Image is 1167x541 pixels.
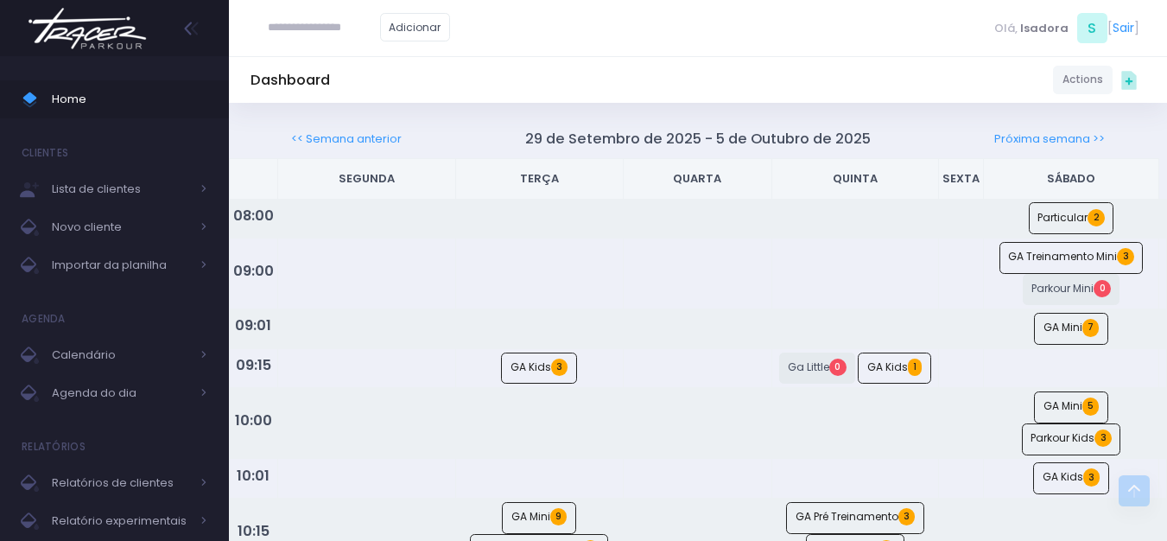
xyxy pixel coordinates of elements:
a: GA Mini5 [1034,391,1108,423]
th: Segunda [277,159,455,200]
span: Isadora [1020,20,1069,37]
a: GA Pré Treinamento3 [786,502,924,534]
th: Terça [456,159,624,200]
strong: 10:15 [238,521,270,541]
span: 0 [829,359,846,376]
a: Ga Little0 [779,353,856,385]
span: S [1077,13,1107,43]
span: 1 [908,359,922,376]
h5: Dashboard [251,72,330,89]
h4: Relatórios [22,430,86,464]
span: 5 [1082,398,1099,415]
strong: 08:00 [233,206,274,226]
span: Relatório experimentais [52,510,190,532]
div: [ ] [987,9,1145,48]
span: 3 [1117,248,1133,265]
th: Sexta [939,159,984,200]
a: GA Kids3 [501,353,577,385]
a: << Semana anterior [291,130,402,147]
strong: 10:01 [237,466,270,486]
a: Adicionar [380,13,451,41]
th: Quarta [623,159,771,200]
a: Particular2 [1029,202,1114,234]
a: GA Mini9 [502,502,576,534]
span: Home [52,88,207,111]
strong: 09:01 [235,315,271,335]
span: Relatórios de clientes [52,472,190,494]
span: 0 [1094,280,1110,297]
th: Quinta [771,159,939,200]
span: 3 [1083,468,1100,486]
a: Próxima semana >> [994,130,1105,147]
span: Olá, [994,20,1018,37]
a: GA Kids1 [858,353,931,385]
span: Agenda do dia [52,382,190,404]
span: Calendário [52,344,190,366]
a: GA Kids3 [1033,462,1109,494]
span: Lista de clientes [52,178,190,200]
a: Parkour Mini0 [1023,274,1120,306]
a: GA Treinamento Mini3 [999,242,1144,274]
a: Sair [1113,19,1134,37]
a: GA Mini7 [1034,313,1108,345]
h5: 29 de Setembro de 2025 - 5 de Outubro de 2025 [525,130,871,148]
span: Importar da planilha [52,254,190,277]
h4: Agenda [22,302,66,336]
span: 3 [898,508,915,525]
span: 3 [1094,430,1111,447]
h4: Clientes [22,136,68,170]
a: Actions [1053,66,1113,94]
strong: 09:15 [236,355,271,375]
span: 2 [1088,209,1104,226]
strong: 10:00 [235,411,272,430]
span: 9 [550,508,567,525]
strong: 09:00 [233,261,274,281]
span: Novo cliente [52,216,190,239]
span: 3 [551,359,568,376]
span: 7 [1082,319,1099,336]
th: Sábado [984,159,1159,200]
a: Parkour Kids3 [1022,423,1121,455]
